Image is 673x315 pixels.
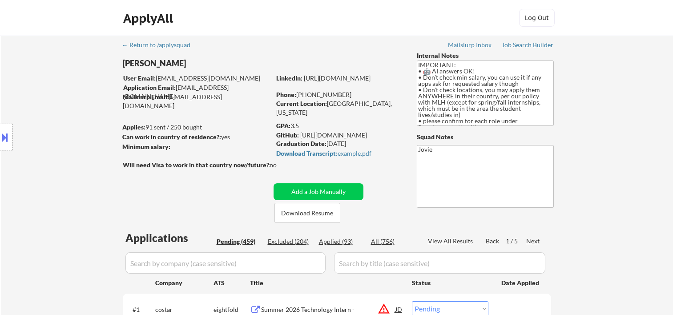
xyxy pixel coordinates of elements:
[276,131,299,139] strong: GitHub:
[276,74,302,82] strong: LinkedIn:
[502,42,554,48] div: Job Search Builder
[123,161,271,169] strong: Will need Visa to work in that country now/future?:
[155,305,214,314] div: costar
[448,41,492,50] a: Mailslurp Inbox
[122,133,221,141] strong: Can work in country of residence?:
[319,237,363,246] div: Applied (93)
[506,237,526,246] div: 1 / 5
[304,74,371,82] a: [URL][DOMAIN_NAME]
[448,42,492,48] div: Mailslurp Inbox
[276,91,296,98] strong: Phone:
[276,150,400,157] div: example.pdf
[428,237,476,246] div: View All Results
[133,305,148,314] div: #1
[122,41,199,50] a: ← Return to /applysquad
[276,99,402,117] div: [GEOGRAPHIC_DATA], [US_STATE]
[276,150,400,159] a: Download Transcript:example.pdf
[250,279,403,287] div: Title
[123,74,270,83] div: [EMAIL_ADDRESS][DOMAIN_NAME]
[123,58,306,69] div: [PERSON_NAME]
[123,93,270,110] div: [EMAIL_ADDRESS][DOMAIN_NAME]
[519,9,555,27] button: Log Out
[276,90,402,99] div: [PHONE_NUMBER]
[334,252,545,274] input: Search by title (case sensitive)
[502,41,554,50] a: Job Search Builder
[276,122,290,129] strong: GPA:
[378,303,390,315] button: warning_amber
[276,140,326,147] strong: Graduation Date:
[122,123,270,132] div: 91 sent / 250 bought
[276,121,403,130] div: 3.5
[417,133,554,141] div: Squad Notes
[214,279,250,287] div: ATS
[214,305,250,314] div: eightfold
[155,279,214,287] div: Company
[276,149,338,157] strong: Download Transcript:
[300,131,367,139] a: [URL][DOMAIN_NAME]
[125,233,214,243] div: Applications
[122,42,199,48] div: ← Return to /applysquad
[501,279,540,287] div: Date Applied
[276,100,327,107] strong: Current Location:
[486,237,500,246] div: Back
[125,252,326,274] input: Search by company (case sensitive)
[123,83,270,101] div: [EMAIL_ADDRESS][DOMAIN_NAME]
[122,133,268,141] div: yes
[274,183,363,200] button: Add a Job Manually
[417,51,554,60] div: Internal Notes
[270,161,295,170] div: no
[268,237,312,246] div: Excluded (204)
[123,11,176,26] div: ApplyAll
[217,237,261,246] div: Pending (459)
[526,237,540,246] div: Next
[371,237,415,246] div: All (756)
[274,203,340,223] button: Download Resume
[412,275,488,291] div: Status
[276,139,402,148] div: [DATE]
